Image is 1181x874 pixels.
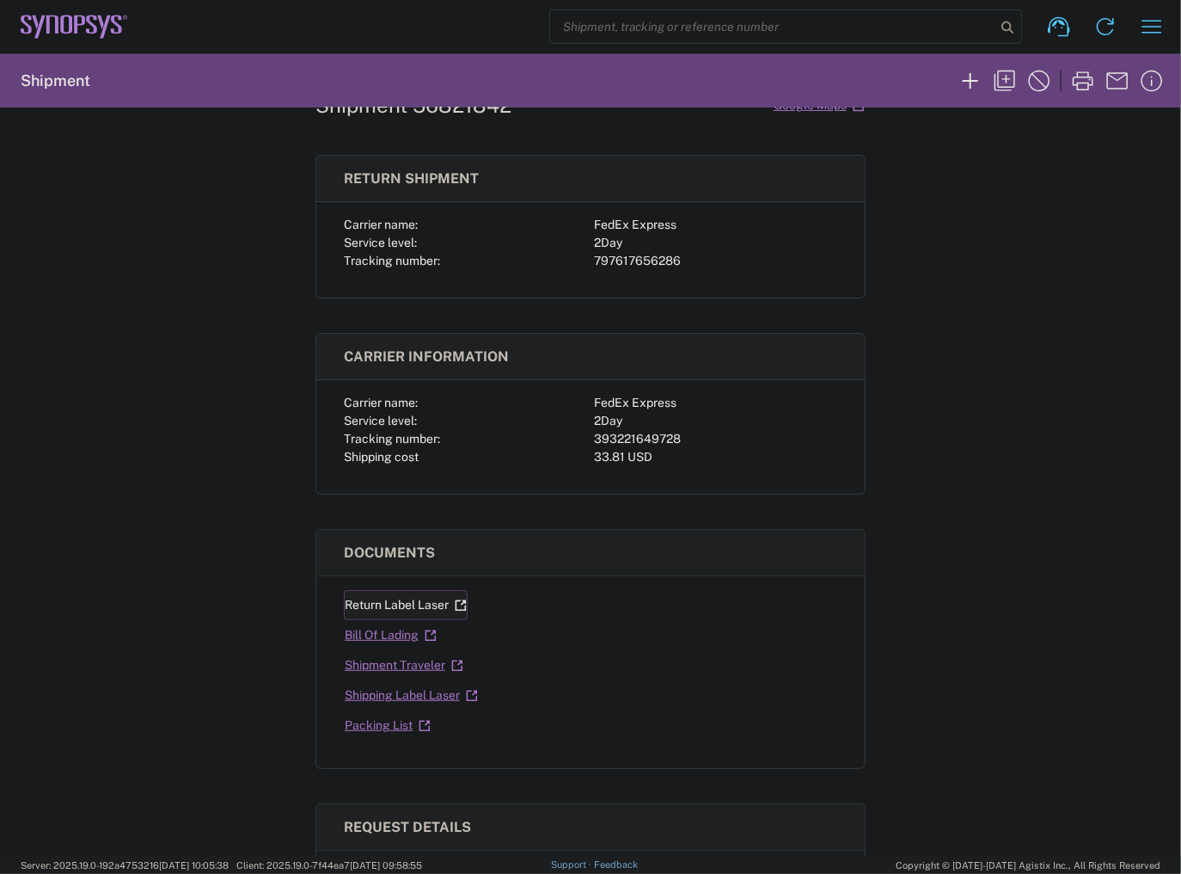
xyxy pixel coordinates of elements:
h2: Shipment [21,71,90,91]
a: Feedback [594,859,638,870]
div: FedEx Express [594,394,837,412]
div: 2Day [594,412,837,430]
span: Copyright © [DATE]-[DATE] Agistix Inc., All Rights Reserved [896,858,1160,873]
span: Service level: [344,236,417,249]
span: Documents [344,545,435,561]
input: Shipment, tracking or reference number [550,10,995,43]
a: Return Label Laser [344,590,468,620]
span: Carrier name: [344,396,418,409]
div: 33.81 USD [594,448,837,466]
span: [DATE] 10:05:38 [159,860,229,871]
a: Shipping Label Laser [344,680,479,711]
span: Tracking number: [344,432,440,446]
a: Shipment Traveler [344,650,464,680]
div: 797617656286 [594,252,837,270]
a: Packing List [344,711,431,741]
span: Client: 2025.19.0-7f44ea7 [236,860,422,871]
span: [DATE] 09:58:55 [350,860,422,871]
span: Server: 2025.19.0-192a4753216 [21,860,229,871]
span: Return shipment [344,170,479,187]
div: 393221649728 [594,430,837,448]
div: 2Day [594,234,837,252]
a: Bill Of Lading [344,620,438,650]
span: Service level: [344,414,417,428]
a: Support [551,859,594,870]
span: Shipping cost [344,450,419,464]
span: Carrier information [344,348,509,365]
span: Carrier name: [344,218,418,231]
span: Request details [344,819,471,835]
span: Tracking number: [344,254,440,268]
div: FedEx Express [594,216,837,234]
